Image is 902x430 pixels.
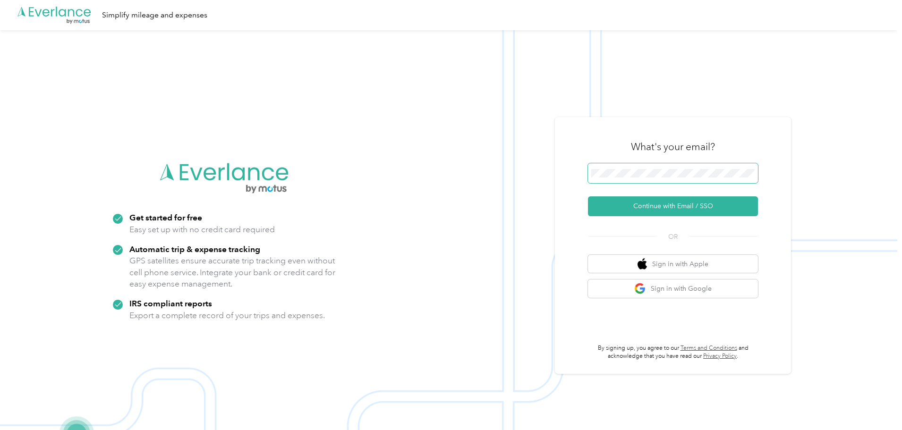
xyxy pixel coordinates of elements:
[634,283,646,295] img: google logo
[129,224,275,236] p: Easy set up with no credit card required
[129,310,325,321] p: Export a complete record of your trips and expenses.
[129,298,212,308] strong: IRS compliant reports
[631,140,715,153] h3: What's your email?
[102,9,207,21] div: Simplify mileage and expenses
[129,255,336,290] p: GPS satellites ensure accurate trip tracking even without cell phone service. Integrate your bank...
[681,345,737,352] a: Terms and Conditions
[656,232,689,242] span: OR
[588,255,758,273] button: apple logoSign in with Apple
[588,279,758,298] button: google logoSign in with Google
[129,212,202,222] strong: Get started for free
[129,244,260,254] strong: Automatic trip & expense tracking
[588,344,758,361] p: By signing up, you agree to our and acknowledge that you have read our .
[588,196,758,216] button: Continue with Email / SSO
[703,353,737,360] a: Privacy Policy
[638,258,647,270] img: apple logo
